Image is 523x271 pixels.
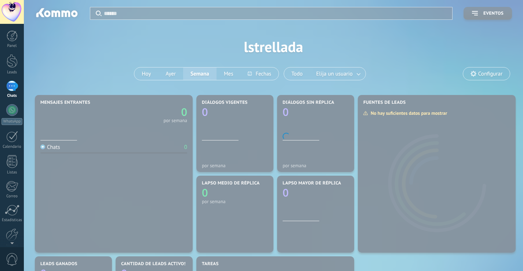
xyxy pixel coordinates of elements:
div: Correo [1,194,23,199]
div: Estadísticas [1,218,23,223]
div: Calendario [1,144,23,149]
div: Listas [1,170,23,175]
div: Leads [1,70,23,75]
div: Panel [1,44,23,48]
div: WhatsApp [1,118,22,125]
div: Chats [1,94,23,98]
